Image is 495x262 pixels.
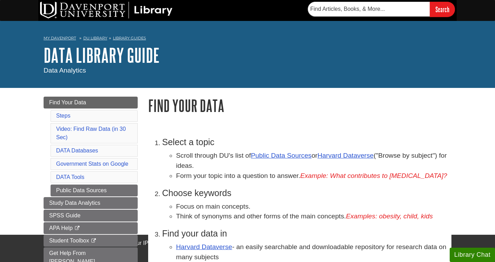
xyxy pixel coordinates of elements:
span: Find Your Data [49,99,86,105]
a: APA Help [44,222,138,234]
input: Search [430,2,455,17]
a: Steps [56,113,70,119]
a: My Davenport [44,35,76,41]
a: DATA Tools [56,174,84,180]
a: DATA Databases [56,148,98,154]
h3: Choose keywords [162,188,451,198]
a: Study Data Analytics [44,197,138,209]
a: Harvard Dataverse [176,243,232,250]
form: Searches DU Library's articles, books, and more [308,2,455,17]
a: Video: Find Raw Data (in 30 Sec) [56,126,126,140]
nav: breadcrumb [44,33,451,45]
em: Examples: obesity, child, kids [346,212,433,220]
li: Think of synonyms and other forms of the main concepts. [176,211,451,222]
span: APA Help [49,225,73,231]
i: This link opens in a new window [91,239,97,243]
li: Focus on main concepts. [176,202,451,212]
span: Data Analytics [44,67,86,74]
span: SPSS Guide [49,212,81,218]
a: Government Stats on Google [56,161,128,167]
a: Public Data Sources [51,185,138,196]
h3: Select a topic [162,137,451,147]
li: Form your topic into a question to answer. [176,171,451,181]
a: Student Toolbox [44,235,138,247]
a: Library Guides [113,36,146,40]
a: SPSS Guide [44,210,138,222]
em: Example: What contributes to [MEDICAL_DATA]? [300,172,447,179]
span: Study Data Analytics [49,200,100,206]
i: This link opens in a new window [74,226,80,231]
h1: Find Your Data [148,97,451,114]
a: Public Data Sources [251,152,312,159]
a: Find Your Data [44,97,138,108]
span: Student Toolbox [49,238,89,244]
a: Harvard Dataverse [318,152,374,159]
img: DU Library [40,2,173,18]
input: Find Articles, Books, & More... [308,2,430,16]
li: Scroll through DU's list of or ("Browse by subject") for ideas. [176,151,451,171]
a: DU Library [83,36,107,40]
h3: Find your data in [162,229,451,239]
a: DATA Library Guide [44,44,160,66]
button: Library Chat [450,248,495,262]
